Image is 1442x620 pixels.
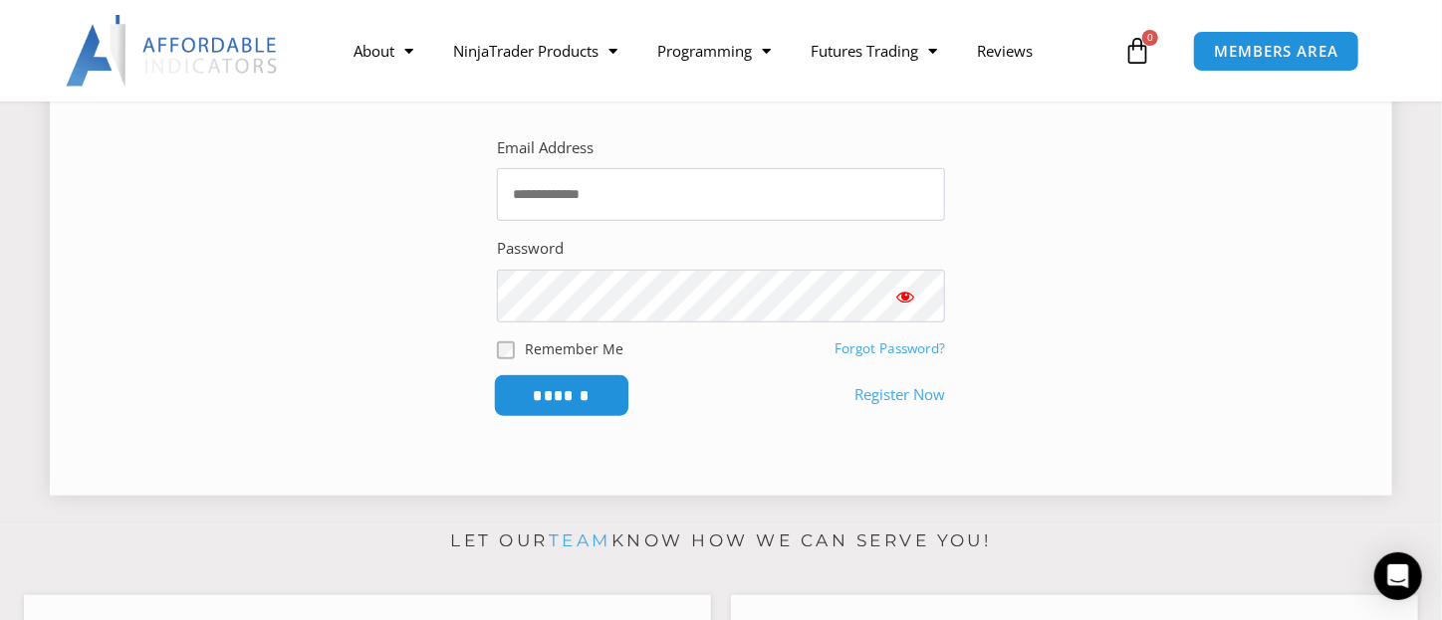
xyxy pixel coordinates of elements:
img: LogoAI | Affordable Indicators – NinjaTrader [66,15,280,87]
label: Password [497,235,564,263]
p: Let our know how we can serve you! [24,525,1418,557]
a: Forgot Password? [835,339,945,357]
a: team [549,530,611,550]
label: Remember Me [525,338,623,359]
nav: Menu [334,28,1118,74]
a: NinjaTrader Products [433,28,637,74]
div: Open Intercom Messenger [1374,552,1422,600]
a: 0 [1093,22,1181,80]
a: Programming [637,28,791,74]
a: MEMBERS AREA [1193,31,1359,72]
a: About [334,28,433,74]
span: MEMBERS AREA [1214,44,1338,59]
button: Show password [865,270,945,322]
a: Register Now [854,381,945,409]
span: 0 [1142,30,1158,46]
label: Email Address [497,134,594,162]
a: Futures Trading [791,28,957,74]
a: Reviews [957,28,1053,74]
